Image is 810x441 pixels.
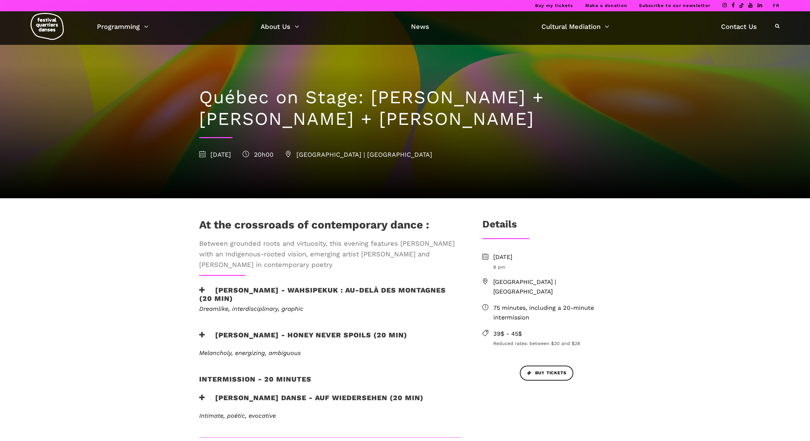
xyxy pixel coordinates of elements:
span: [GEOGRAPHIC_DATA] | [GEOGRAPHIC_DATA] [493,277,611,297]
h1: Québec on Stage: [PERSON_NAME] + [PERSON_NAME] + [PERSON_NAME] [199,87,611,130]
a: Buy tickets [520,366,574,381]
a: About Us [261,21,299,32]
span: 8 pm [493,263,611,271]
h1: At the crossroads of contemporary dance : [199,218,429,235]
a: Cultural Mediation [541,21,609,32]
em: Intimate, poétic, evocative [199,412,276,419]
h3: [PERSON_NAME] - WAHSIPEKUK : Au-delà des montagnes (20 min) [199,286,461,303]
span: Between grounded roots and virtuosity, this evening features [PERSON_NAME] with an Indigenous-roo... [199,238,461,270]
a: Contact Us [721,21,757,32]
a: Make a donation [585,3,627,8]
img: logo-fqd-med [31,13,64,40]
a: Subscribe to our newsletter [639,3,710,8]
span: [DATE] [199,151,231,158]
h2: Intermission - 20 minutes [199,375,311,392]
span: 75 minutes, including a 20-minute intermission [493,303,611,322]
h3: Details [482,218,517,235]
a: Buy my tickets [535,3,573,8]
span: Reduced rates: between $20 and $28 [493,340,611,347]
span: Melancholy, energizing, ambiguous [199,349,301,356]
span: [GEOGRAPHIC_DATA] | [GEOGRAPHIC_DATA] [285,151,432,158]
span: Dreamlike, interdisciplinary, graphic [199,305,303,312]
h3: [PERSON_NAME] - Honey Never Spoils (20 min) [199,331,407,347]
span: 39$ - 45$ [493,329,611,339]
a: News [411,21,429,32]
span: 20h00 [243,151,274,158]
span: [DATE] [493,252,611,262]
a: FR [773,3,779,8]
span: Buy tickets [527,370,566,377]
a: Programming [97,21,148,32]
h3: [PERSON_NAME] Danse - Auf Wiedersehen (20 min) [199,394,424,410]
